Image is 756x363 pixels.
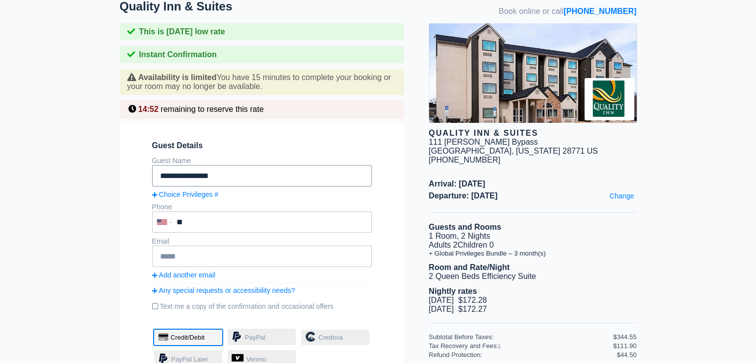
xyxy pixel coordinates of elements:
span: remaining to reserve this rate [161,105,263,113]
a: Choice Privileges # [152,190,372,198]
li: 1 Room, 2 Nights [429,232,637,241]
span: Book online or call [499,7,636,16]
li: + Global Privileges Bundle – 3 month(s) [429,250,637,257]
span: PayPal Later [171,356,208,363]
label: Text me a copy of the confirmation and occasional offers [152,298,372,314]
span: Departure: [DATE] [429,191,637,200]
div: United States: +1 [153,212,174,232]
span: [GEOGRAPHIC_DATA], [429,147,514,155]
div: Instant Confirmation [120,46,404,63]
span: [DATE] $172.28 [429,296,487,304]
div: $111.90 [613,342,637,350]
div: Tax Recovery and Fees: [429,342,613,350]
span: 14:52 [138,105,159,113]
li: 2 Queen Beds Efficiency Suite [429,272,637,281]
div: 111 [PERSON_NAME] Bypass [429,138,538,147]
span: Guest Details [152,141,372,150]
span: Arrival: [DATE] [429,180,637,188]
span: Credova [319,334,343,341]
a: Any special requests or accessibility needs? [152,286,372,294]
span: Credit/Debit [170,334,205,341]
div: [PHONE_NUMBER] [429,156,637,165]
a: Change [607,189,636,202]
a: Add another email [152,271,372,279]
b: Guests and Rooms [429,223,502,231]
img: Brand logo for Quality Inn & Suites [585,78,634,120]
label: Guest Name [152,157,191,165]
label: Email [152,237,169,245]
span: You have 15 minutes to complete your booking or your room may no longer be available. [127,73,391,91]
img: venmo-logo.svg [232,354,244,362]
img: hotel image [429,23,637,123]
span: [US_STATE] [516,147,560,155]
strong: Availability is limited [138,73,217,82]
div: $344.55 [613,333,637,341]
span: Venmo [246,356,266,363]
a: [PHONE_NUMBER] [564,7,637,15]
span: 28771 [563,147,585,155]
div: This is [DATE] low rate [120,23,404,40]
b: Room and Rate/Night [429,263,510,272]
span: [DATE] $172.27 [429,305,487,313]
span: Children 0 [457,241,494,249]
li: Adults 2 [429,241,637,250]
div: Subtotal Before Taxes: [429,333,613,341]
b: Nightly rates [429,287,477,295]
div: $44.50 [617,351,637,359]
div: Quality Inn & Suites [429,129,637,138]
div: Refund Protection: [429,351,617,359]
label: Phone [152,203,172,211]
span: PayPal [245,334,265,341]
span: US [587,147,598,155]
